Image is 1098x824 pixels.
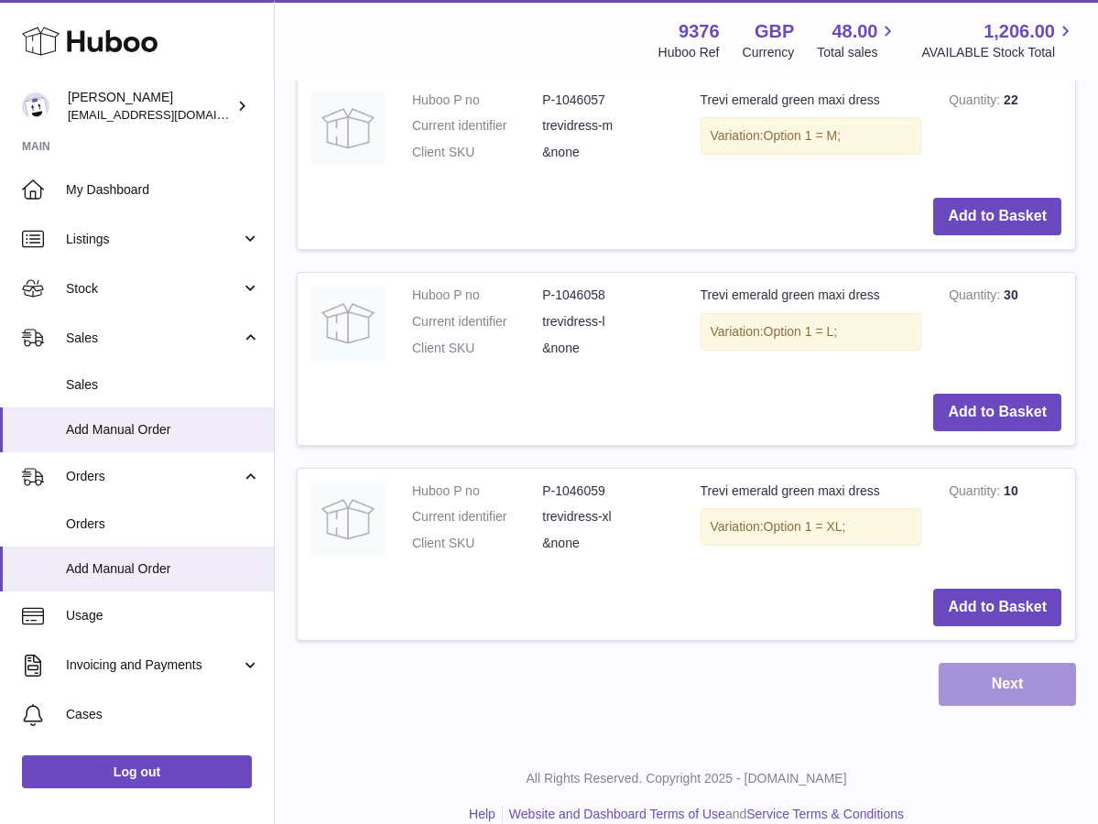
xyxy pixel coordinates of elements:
[412,287,542,304] dt: Huboo P no
[412,340,542,357] dt: Client SKU
[687,273,936,380] td: Trevi emerald green maxi dress
[542,313,672,331] dd: trevidress-l
[701,508,922,546] div: Variation:
[412,482,542,500] dt: Huboo P no
[764,324,838,339] span: Option 1 = L;
[687,78,936,185] td: Trevi emerald green maxi dress
[66,421,260,439] span: Add Manual Order
[542,508,672,526] dd: trevidress-xl
[658,44,720,61] div: Huboo Ref
[22,92,49,120] img: info@azura-rose.com
[935,78,1075,185] td: 22
[311,287,385,360] img: Trevi emerald green maxi dress
[542,117,672,135] dd: trevidress-m
[542,340,672,357] dd: &none
[542,92,672,109] dd: P-1046057
[949,92,1004,112] strong: Quantity
[22,755,252,788] a: Log out
[66,231,241,248] span: Listings
[412,92,542,109] dt: Huboo P no
[509,807,725,821] a: Website and Dashboard Terms of Use
[755,19,794,44] strong: GBP
[939,663,1076,706] button: Next
[542,287,672,304] dd: P-1046058
[935,469,1075,576] td: 10
[66,280,241,298] span: Stock
[701,313,922,351] div: Variation:
[542,144,672,161] dd: &none
[746,807,904,821] a: Service Terms & Conditions
[66,656,241,674] span: Invoicing and Payments
[817,44,898,61] span: Total sales
[764,519,846,534] span: Option 1 = XL;
[311,92,385,165] img: Trevi emerald green maxi dress
[949,287,1004,307] strong: Quantity
[412,535,542,552] dt: Client SKU
[66,607,260,624] span: Usage
[68,107,269,122] span: [EMAIL_ADDRESS][DOMAIN_NAME]
[311,482,385,556] img: Trevi emerald green maxi dress
[66,706,260,723] span: Cases
[921,19,1076,61] a: 1,206.00 AVAILABLE Stock Total
[933,198,1061,235] button: Add to Basket
[66,468,241,485] span: Orders
[66,330,241,347] span: Sales
[679,19,720,44] strong: 9376
[832,19,877,44] span: 48.00
[503,806,904,823] li: and
[469,807,495,821] a: Help
[66,515,260,533] span: Orders
[66,181,260,199] span: My Dashboard
[68,89,233,124] div: [PERSON_NAME]
[412,313,542,331] dt: Current identifier
[743,44,795,61] div: Currency
[687,469,936,576] td: Trevi emerald green maxi dress
[921,44,1076,61] span: AVAILABLE Stock Total
[66,560,260,578] span: Add Manual Order
[412,117,542,135] dt: Current identifier
[412,144,542,161] dt: Client SKU
[817,19,898,61] a: 48.00 Total sales
[542,482,672,500] dd: P-1046059
[289,770,1083,787] p: All Rights Reserved. Copyright 2025 - [DOMAIN_NAME]
[764,128,841,143] span: Option 1 = M;
[412,508,542,526] dt: Current identifier
[935,273,1075,380] td: 30
[66,376,260,394] span: Sales
[984,19,1055,44] span: 1,206.00
[933,589,1061,626] button: Add to Basket
[949,483,1004,503] strong: Quantity
[933,394,1061,431] button: Add to Basket
[701,117,922,155] div: Variation:
[542,535,672,552] dd: &none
